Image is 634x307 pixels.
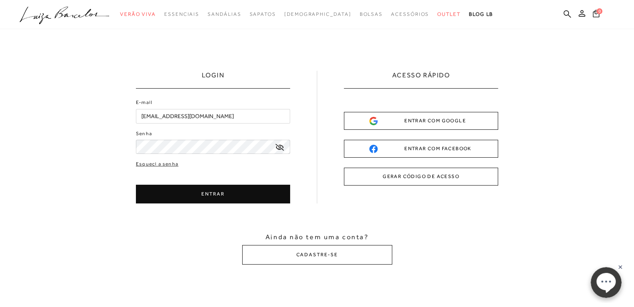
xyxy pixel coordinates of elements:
h2: ACESSO RÁPIDO [392,71,450,88]
label: E-mail [136,99,153,106]
span: BLOG LB [469,11,493,17]
button: 0 [590,9,602,20]
h1: LOGIN [202,71,225,88]
a: noSubCategoriesText [120,7,156,22]
a: noSubCategoriesText [284,7,351,22]
a: noSubCategoriesText [208,7,241,22]
button: ENTRAR COM GOOGLE [344,112,498,130]
span: 0 [596,8,602,14]
span: Essenciais [164,11,199,17]
span: Ainda não tem uma conta? [266,233,368,242]
button: ENTRAR COM FACEBOOK [344,140,498,158]
button: CADASTRE-SE [242,245,392,265]
span: Sandálias [208,11,241,17]
button: GERAR CÓDIGO DE ACESSO [344,168,498,186]
span: Sapatos [249,11,276,17]
div: ENTRAR COM GOOGLE [369,116,473,125]
a: BLOG LB [469,7,493,22]
a: noSubCategoriesText [437,7,461,22]
span: Acessórios [391,11,429,17]
a: exibir senha [276,144,284,150]
a: noSubCategoriesText [249,7,276,22]
a: noSubCategoriesText [359,7,383,22]
a: Esqueci a senha [136,160,178,168]
a: noSubCategoriesText [164,7,199,22]
span: Bolsas [359,11,383,17]
a: noSubCategoriesText [391,7,429,22]
input: E-mail [136,109,290,124]
span: Outlet [437,11,461,17]
div: ENTRAR COM FACEBOOK [369,144,473,153]
button: ENTRAR [136,185,290,203]
span: Verão Viva [120,11,156,17]
span: [DEMOGRAPHIC_DATA] [284,11,351,17]
label: Senha [136,130,152,138]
